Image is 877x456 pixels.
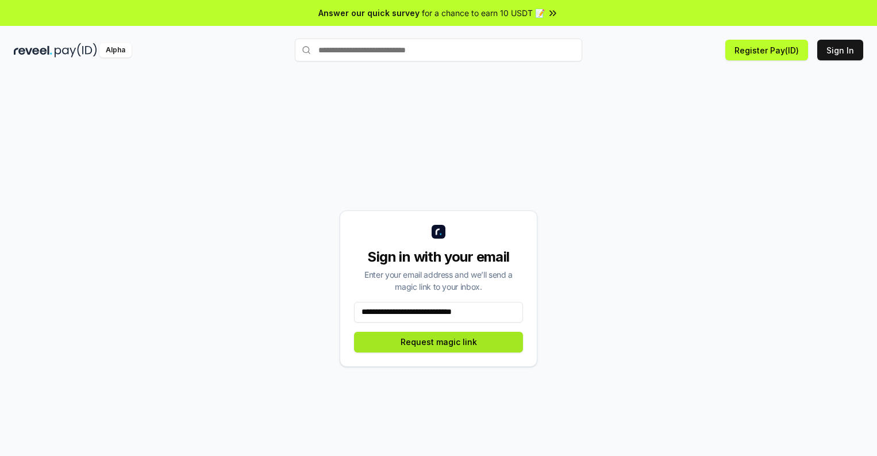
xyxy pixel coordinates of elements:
div: Alpha [99,43,132,58]
div: Sign in with your email [354,248,523,266]
button: Request magic link [354,332,523,352]
button: Sign In [817,40,863,60]
img: logo_small [432,225,445,239]
img: pay_id [55,43,97,58]
div: Enter your email address and we’ll send a magic link to your inbox. [354,269,523,293]
button: Register Pay(ID) [725,40,808,60]
span: for a chance to earn 10 USDT 📝 [422,7,545,19]
img: reveel_dark [14,43,52,58]
span: Answer our quick survey [318,7,420,19]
